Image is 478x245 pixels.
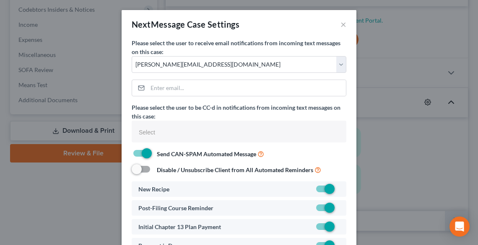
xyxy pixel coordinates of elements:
label: New Recipe [138,185,169,193]
strong: Disable / Unsubscribe Client from All Automated Reminders [157,166,313,173]
label: Please select the user to receive email notifications from incoming text messages on this case: [132,39,346,56]
div: NextMessage Case Settings [132,18,239,30]
div: Open Intercom Messenger [449,217,470,237]
input: Enter email... [148,80,346,96]
button: × [340,19,346,29]
label: Initial Chapter 13 Plan Payment [138,222,221,231]
label: Post-Filing Course Reminder [138,204,213,212]
label: Please select the user to be CC-d in notifications from incoming text messages on this case: [132,103,346,121]
strong: Send CAN-SPAM Automated Message [157,150,256,157]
